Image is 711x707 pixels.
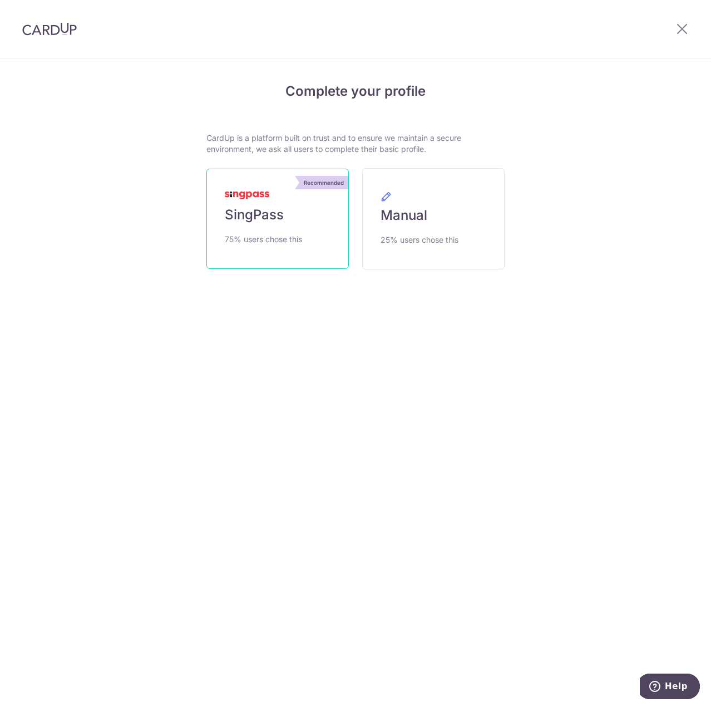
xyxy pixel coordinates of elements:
[381,207,427,224] span: Manual
[299,176,348,189] div: Recommended
[225,206,284,224] span: SingPass
[225,233,302,246] span: 75% users chose this
[225,192,269,199] img: MyInfoLogo
[25,8,48,18] span: Help
[381,233,458,247] span: 25% users chose this
[206,169,349,269] a: Recommended SingPass 75% users chose this
[206,81,505,101] h4: Complete your profile
[206,132,505,155] p: CardUp is a platform built on trust and to ensure we maintain a secure environment, we ask all us...
[22,22,77,36] img: CardUp
[362,168,505,269] a: Manual 25% users chose this
[640,674,700,701] iframe: Opens a widget where you can find more information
